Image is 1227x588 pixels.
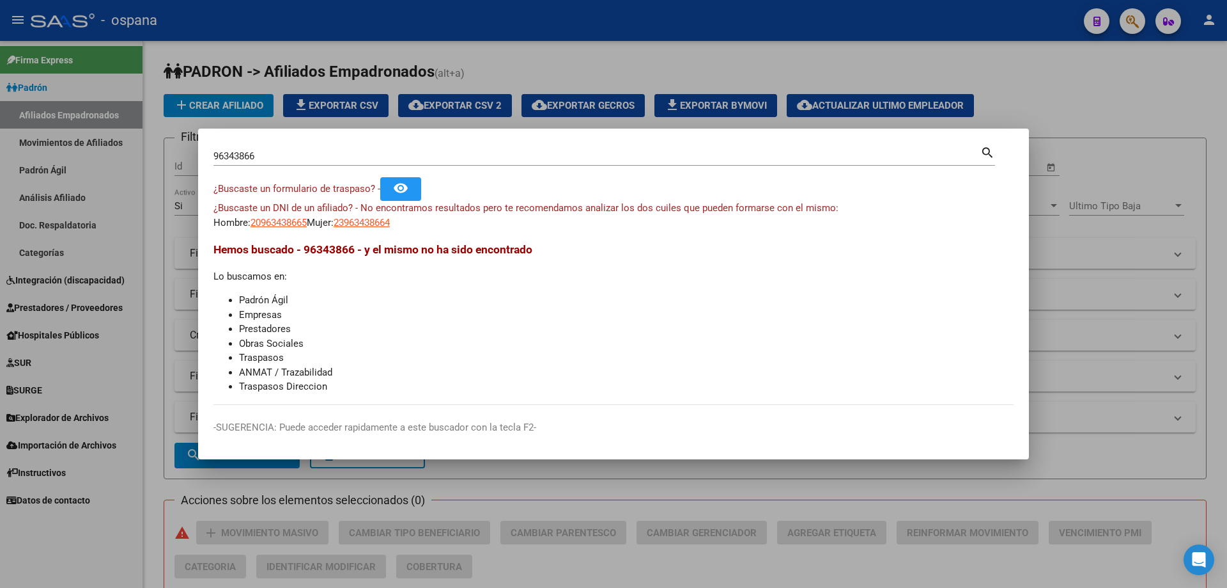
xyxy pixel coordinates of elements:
span: 20963438665 [251,217,307,228]
span: ¿Buscaste un DNI de un afiliado? - No encontramos resultados pero te recomendamos analizar los do... [213,202,838,214]
li: Empresas [239,308,1014,322]
mat-icon: search [980,144,995,159]
li: Obras Sociales [239,337,1014,351]
li: Traspasos Direccion [239,379,1014,394]
p: -SUGERENCIA: Puede acceder rapidamente a este buscador con la tecla F2- [213,420,1014,435]
li: Traspasos [239,351,1014,365]
div: Lo buscamos en: [213,241,1014,394]
span: 23963438664 [334,217,390,228]
span: Hemos buscado - 96343866 - y el mismo no ha sido encontrado [213,243,532,256]
div: Open Intercom Messenger [1184,544,1214,575]
span: ¿Buscaste un formulario de traspaso? - [213,183,380,195]
div: Hombre: Mujer: [213,201,1014,230]
li: Padrón Ágil [239,293,1014,308]
mat-icon: remove_red_eye [393,180,408,196]
li: Prestadores [239,322,1014,337]
li: ANMAT / Trazabilidad [239,365,1014,380]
